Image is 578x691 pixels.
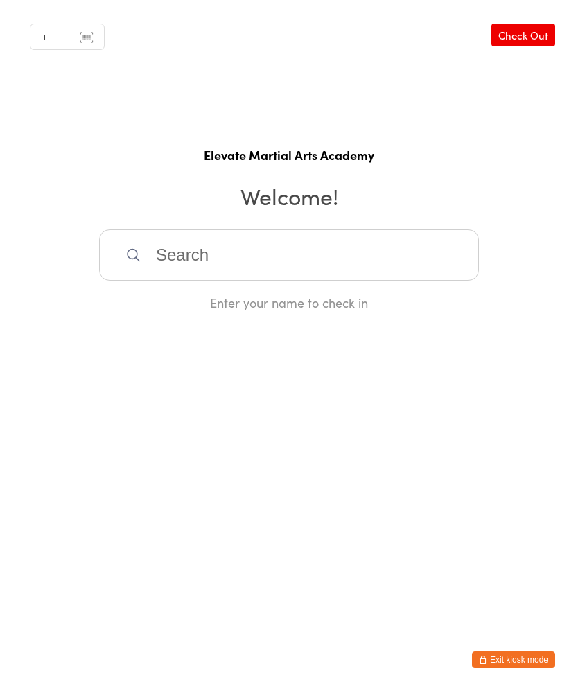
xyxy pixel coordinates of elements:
button: Exit kiosk mode [472,651,555,668]
h1: Elevate Martial Arts Academy [14,146,564,164]
div: Enter your name to check in [99,294,479,311]
h2: Welcome! [14,180,564,211]
input: Search [99,229,479,281]
a: Check Out [491,24,555,46]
